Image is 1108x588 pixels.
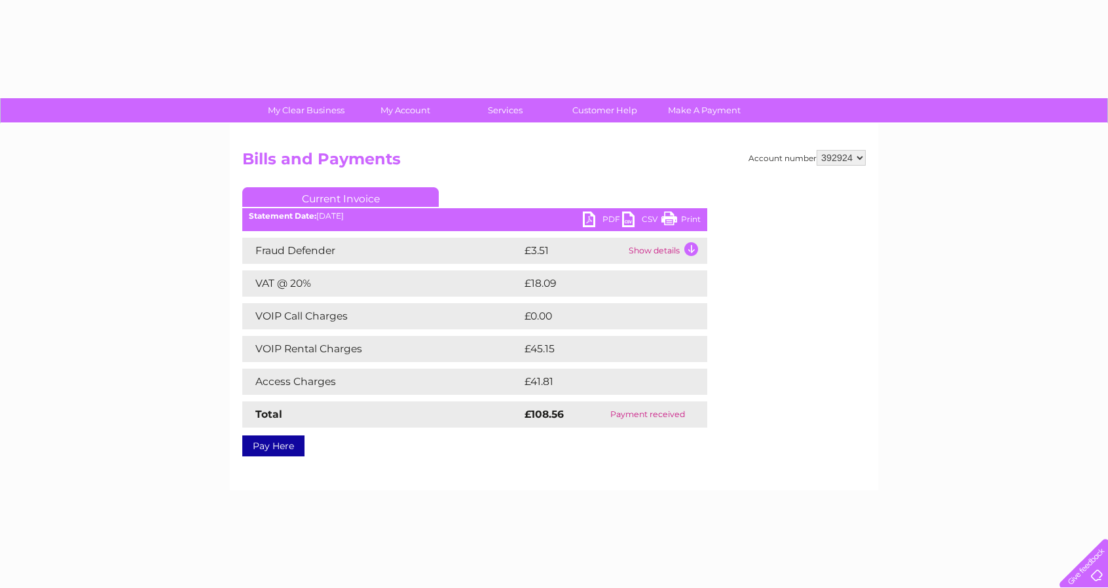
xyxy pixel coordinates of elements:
td: Fraud Defender [242,238,521,264]
td: Show details [625,238,707,264]
td: VOIP Call Charges [242,303,521,329]
strong: Total [255,408,282,420]
a: Make A Payment [650,98,758,122]
div: [DATE] [242,211,707,221]
td: VAT @ 20% [242,270,521,297]
div: Account number [748,150,866,166]
strong: £108.56 [525,408,564,420]
a: Print [661,211,701,230]
td: £45.15 [521,336,679,362]
td: £41.81 [521,369,678,395]
a: PDF [583,211,622,230]
td: £18.09 [521,270,680,297]
td: Access Charges [242,369,521,395]
td: VOIP Rental Charges [242,336,521,362]
a: Customer Help [551,98,659,122]
a: Pay Here [242,435,305,456]
h2: Bills and Payments [242,150,866,175]
td: £0.00 [521,303,677,329]
a: Services [451,98,559,122]
td: Payment received [588,401,707,428]
a: My Clear Business [252,98,360,122]
a: My Account [352,98,460,122]
td: £3.51 [521,238,625,264]
a: CSV [622,211,661,230]
a: Current Invoice [242,187,439,207]
b: Statement Date: [249,211,316,221]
